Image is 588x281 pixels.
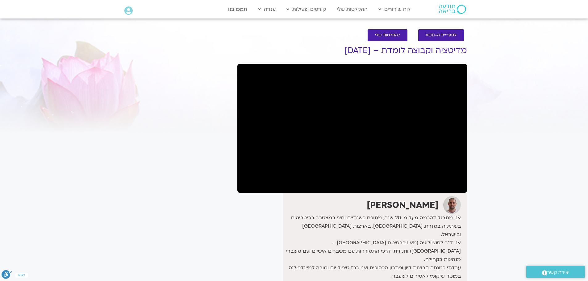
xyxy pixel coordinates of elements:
[418,29,464,41] a: לספריית ה-VOD
[334,3,371,15] a: ההקלטות שלי
[439,5,466,14] img: תודעה בריאה
[375,33,400,38] span: להקלטות שלי
[237,64,467,193] iframe: Meditation and study group with Dekel Kanti - 1.9.25
[547,268,569,277] span: יצירת קשר
[367,199,439,211] strong: [PERSON_NAME]
[375,3,414,15] a: לוח שידורים
[225,3,250,15] a: תמכו בנו
[283,3,329,15] a: קורסים ופעילות
[368,29,407,41] a: להקלטות שלי
[443,196,461,214] img: דקל קנטי
[255,3,279,15] a: עזרה
[237,46,467,55] h1: מדיטציה וקבוצה לומדת – [DATE]
[526,266,585,278] a: יצירת קשר
[426,33,457,38] span: לספריית ה-VOD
